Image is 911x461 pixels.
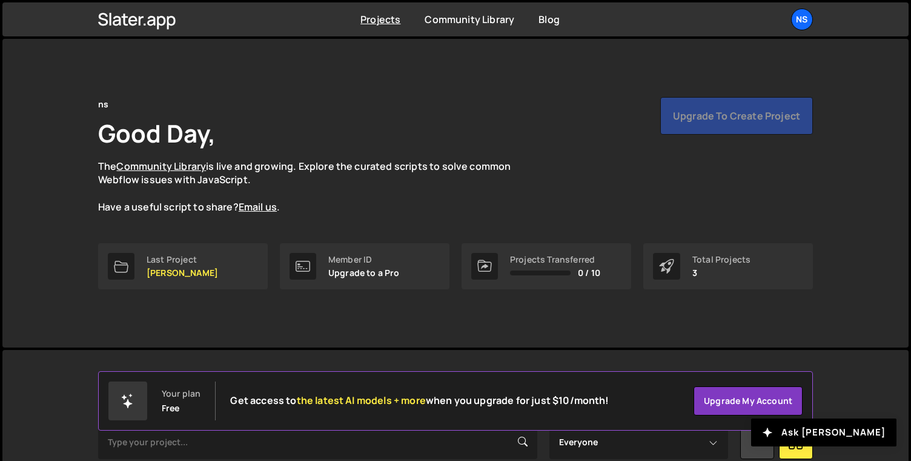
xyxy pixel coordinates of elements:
a: Community Library [425,13,514,26]
a: Upgrade my account [694,386,803,416]
h2: Get access to when you upgrade for just $10/month! [230,395,609,406]
p: 3 [692,268,750,278]
span: 0 / 10 [578,268,600,278]
h1: Good Day, [98,116,216,150]
div: Your plan [162,389,200,399]
span: the latest AI models + more [297,394,426,407]
div: Last Project [147,255,218,264]
div: ns [98,97,108,112]
a: Community Library [116,160,206,173]
div: Projects Transferred [510,255,600,264]
div: Member ID [328,255,400,264]
p: The is live and growing. Explore the curated scripts to solve common Webflow issues with JavaScri... [98,160,534,214]
input: Type your project... [98,425,537,459]
div: Free [162,403,180,413]
button: Ask [PERSON_NAME] [751,419,896,446]
div: Total Projects [692,255,750,264]
a: Blog [538,13,560,26]
p: Upgrade to a Pro [328,268,400,278]
a: Projects [360,13,400,26]
a: Email us [239,200,277,214]
p: [PERSON_NAME] [147,268,218,278]
a: Last Project [PERSON_NAME] [98,243,268,289]
a: ns [791,8,813,30]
